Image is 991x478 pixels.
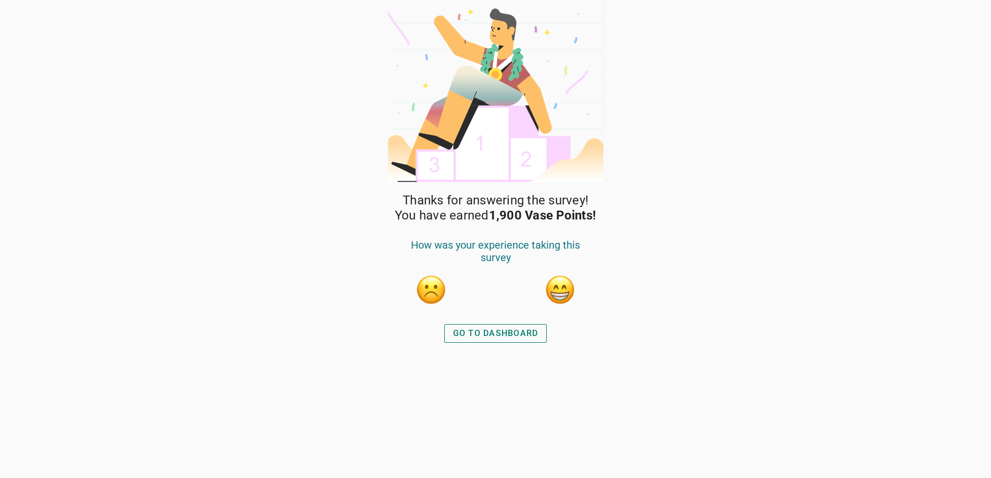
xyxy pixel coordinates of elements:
[444,324,547,343] button: GO TO DASHBOARD
[399,239,593,274] div: How was your experience taking this survey
[395,208,596,223] span: You have earned
[453,327,538,340] div: GO TO DASHBOARD
[489,208,597,223] strong: 1,900 Vase Points!
[403,193,588,208] span: Thanks for answering the survey!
